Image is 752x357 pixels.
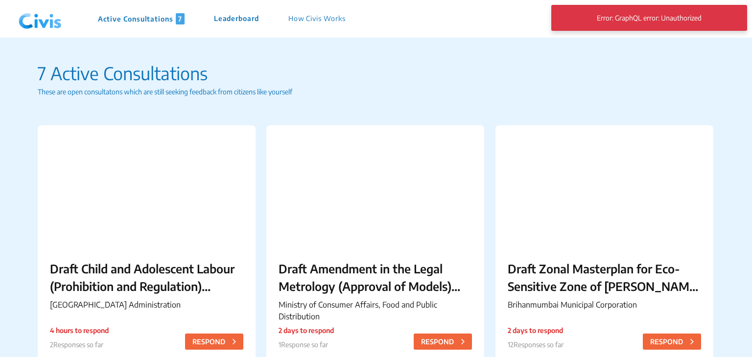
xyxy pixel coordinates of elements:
p: [GEOGRAPHIC_DATA] Administration [50,299,243,311]
button: RESPOND [414,334,472,350]
p: 2 days to respond [508,325,564,335]
img: navlogo.png [15,4,66,34]
p: Leaderboard [214,13,259,24]
p: Draft Zonal Masterplan for Eco- Sensitive Zone of [PERSON_NAME][GEOGRAPHIC_DATA] [508,260,701,295]
p: 4 hours to respond [50,325,109,335]
span: Responses so far [514,340,564,349]
p: Error: GraphQL error: Unauthorized [564,9,735,27]
p: 2 [50,339,109,350]
p: Brihanmumbai Municipal Corporation [508,299,701,311]
p: Ministry of Consumer Affairs, Food and Public Distribution [279,299,472,322]
p: 1 [279,339,334,350]
p: How Civis Works [288,13,346,24]
button: RESPOND [643,334,701,350]
span: Response so far [281,340,328,349]
p: Draft Child and Adolescent Labour (Prohibition and Regulation) Chandigarh Rules, 2025 [50,260,243,295]
button: RESPOND [185,334,243,350]
p: Draft Amendment in the Legal Metrology (Approval of Models) Rules, 2011 [279,260,472,295]
p: These are open consultatons which are still seeking feedback from citizens like yourself [38,87,714,97]
p: 7 Active Consultations [38,60,714,87]
p: 2 days to respond [279,325,334,335]
p: Active Consultations [98,13,185,24]
span: 7 [176,13,185,24]
p: 12 [508,339,564,350]
span: Responses so far [53,340,103,349]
